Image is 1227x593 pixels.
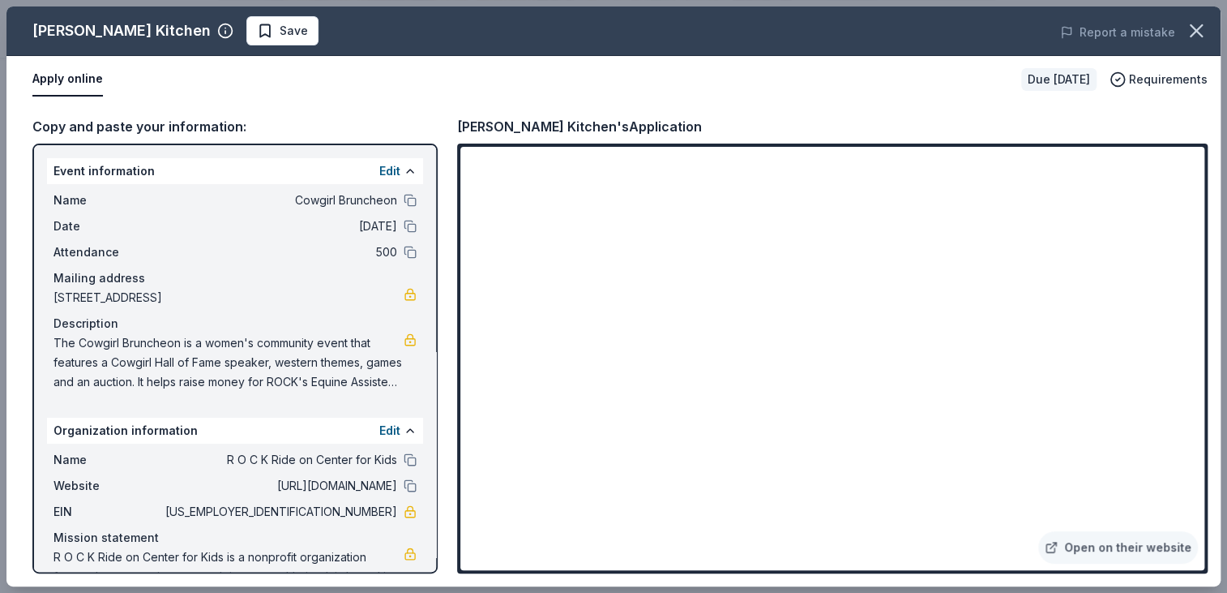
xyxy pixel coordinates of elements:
[1060,23,1175,42] button: Report a mistake
[53,314,417,333] div: Description
[53,476,162,496] span: Website
[53,502,162,522] span: EIN
[53,269,417,288] div: Mailing address
[162,217,397,236] span: [DATE]
[457,116,702,137] div: [PERSON_NAME] Kitchen's Application
[1109,70,1208,89] button: Requirements
[379,421,400,440] button: Edit
[1021,68,1097,91] div: Due [DATE]
[162,191,397,210] span: Cowgirl Bruncheon
[1129,70,1208,89] span: Requirements
[53,217,162,236] span: Date
[32,62,103,97] button: Apply online
[1038,531,1198,564] a: Open on their website
[379,161,400,181] button: Edit
[53,333,404,392] span: The Cowgirl Bruncheon is a women's community event that features a Cowgirl Hall of Fame speaker, ...
[162,450,397,470] span: R O C K Ride on Center for Kids
[53,288,404,307] span: [STREET_ADDRESS]
[32,18,211,44] div: [PERSON_NAME] Kitchen
[32,116,438,137] div: Copy and paste your information:
[47,158,423,184] div: Event information
[246,16,319,45] button: Save
[53,191,162,210] span: Name
[53,450,162,470] span: Name
[162,243,397,262] span: 500
[53,528,417,548] div: Mission statement
[280,21,308,41] span: Save
[162,502,397,522] span: [US_EMPLOYER_IDENTIFICATION_NUMBER]
[162,476,397,496] span: [URL][DOMAIN_NAME]
[47,418,423,444] div: Organization information
[53,243,162,262] span: Attendance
